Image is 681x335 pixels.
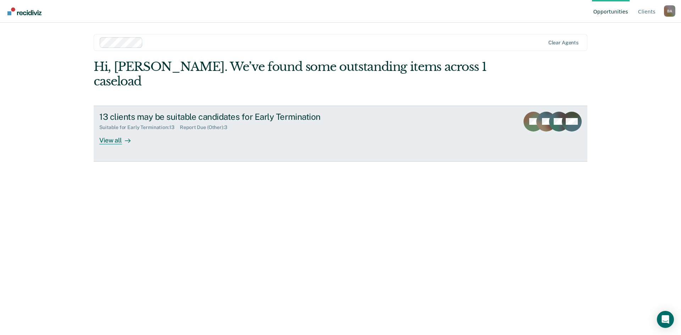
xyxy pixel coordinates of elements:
[657,311,674,328] div: Open Intercom Messenger
[94,106,587,162] a: 13 clients may be suitable candidates for Early TerminationSuitable for Early Termination:13Repor...
[7,7,41,15] img: Recidiviz
[99,124,180,130] div: Suitable for Early Termination : 13
[548,40,578,46] div: Clear agents
[94,60,489,89] div: Hi, [PERSON_NAME]. We’ve found some outstanding items across 1 caseload
[99,112,348,122] div: 13 clients may be suitable candidates for Early Termination
[99,130,139,144] div: View all
[664,5,675,17] button: Profile dropdown button
[664,5,675,17] div: B A
[180,124,233,130] div: Report Due (Other) : 3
